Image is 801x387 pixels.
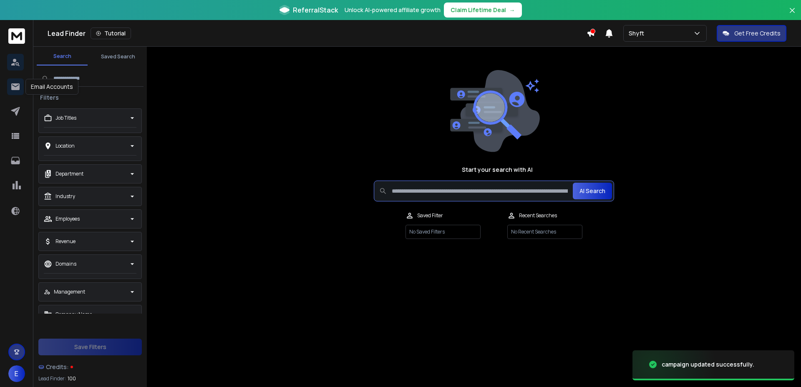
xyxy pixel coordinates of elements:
[55,193,75,200] p: Industry
[55,115,76,121] p: Job Titles
[55,311,92,318] p: Company Name
[406,225,481,239] p: No Saved Filters
[37,48,88,65] button: Search
[37,93,62,102] h3: Filters
[293,5,338,15] span: ReferralStack
[345,6,441,14] p: Unlock AI-powered affiliate growth
[8,365,25,382] button: E
[46,363,69,371] span: Credits:
[93,48,144,65] button: Saved Search
[629,29,647,38] p: Shyft
[462,166,533,174] h1: Start your search with AI
[55,171,83,177] p: Department
[717,25,786,42] button: Get Free Credits
[573,183,612,199] button: AI Search
[68,375,76,382] span: 100
[417,212,443,219] p: Saved Filter
[55,143,75,149] p: Location
[734,29,781,38] p: Get Free Credits
[509,6,515,14] span: →
[48,28,587,39] div: Lead Finder
[55,216,80,222] p: Employees
[519,212,557,219] p: Recent Searches
[25,79,78,95] div: Email Accounts
[54,289,85,295] p: Management
[662,360,754,369] div: campaign updated successfully.
[38,375,66,382] p: Lead Finder:
[507,225,582,239] p: No Recent Searches
[55,261,76,267] p: Domains
[448,70,540,152] img: image
[444,3,522,18] button: Claim Lifetime Deal→
[38,359,142,375] a: Credits:
[91,28,131,39] button: Tutorial
[787,5,798,25] button: Close banner
[55,238,76,245] p: Revenue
